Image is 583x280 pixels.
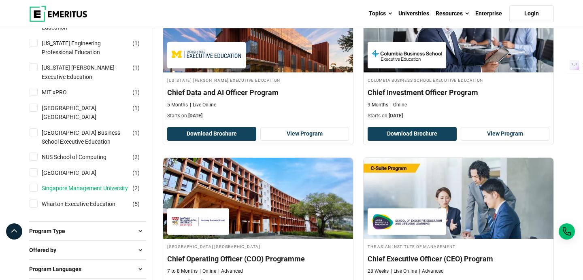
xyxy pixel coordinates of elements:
[461,127,550,141] a: View Program
[29,265,88,274] span: Program Languages
[134,64,138,71] span: 1
[132,63,140,72] span: ( )
[134,129,138,136] span: 1
[29,263,146,275] button: Program Languages
[134,185,138,191] span: 2
[368,127,457,141] button: Download Brochure
[368,254,549,264] h4: Chief Executive Officer (CEO) Program
[42,104,145,122] a: [GEOGRAPHIC_DATA] [GEOGRAPHIC_DATA]
[167,76,349,83] h4: [US_STATE] [PERSON_NAME] Executive Education
[132,168,140,177] span: ( )
[171,212,225,231] img: Nanyang Technological University Nanyang Business School
[132,39,140,48] span: ( )
[364,158,553,239] img: Chief Executive Officer (CEO) Program | Online Leadership Course
[167,112,349,119] p: Starts on:
[132,184,140,193] span: ( )
[372,212,442,231] img: The Asian Institute of Management
[167,243,349,250] h4: [GEOGRAPHIC_DATA] [GEOGRAPHIC_DATA]
[134,201,138,207] span: 5
[132,88,140,97] span: ( )
[42,153,123,161] a: NUS School of Computing
[132,153,140,161] span: ( )
[368,243,549,250] h4: The Asian Institute of Management
[42,128,145,146] a: [GEOGRAPHIC_DATA] Business School Executive Education
[29,244,146,256] button: Offered by
[368,102,388,108] p: 9 Months
[167,102,188,108] p: 5 Months
[368,268,389,275] p: 28 Weeks
[419,268,444,275] p: Advanced
[29,246,63,255] span: Offered by
[171,46,242,64] img: Michigan Ross Executive Education
[42,39,145,57] a: [US_STATE] Engineering Professional Education
[260,127,349,141] a: View Program
[163,158,353,239] img: Chief Operating Officer (COO) Programme | Online Supply Chain and Operations Course
[167,254,349,264] h4: Chief Operating Officer (COO) Programme
[42,88,83,97] a: MIT xPRO
[134,105,138,111] span: 1
[190,102,216,108] p: Live Online
[391,268,417,275] p: Live Online
[188,113,202,119] span: [DATE]
[200,268,216,275] p: Online
[132,199,140,208] span: ( )
[218,268,243,275] p: Advanced
[134,40,138,47] span: 1
[42,63,145,81] a: [US_STATE] [PERSON_NAME] Executive Education
[42,168,113,177] a: [GEOGRAPHIC_DATA]
[390,102,407,108] p: Online
[132,128,140,137] span: ( )
[29,227,72,235] span: Program Type
[167,268,198,275] p: 7 to 8 Months
[134,154,138,160] span: 2
[167,87,349,98] h4: Chief Data and AI Officer Program
[368,87,549,98] h4: Chief Investment Officer Program
[132,104,140,112] span: ( )
[134,170,138,176] span: 1
[368,112,549,119] p: Starts on:
[372,46,442,64] img: Columbia Business School Executive Education
[509,5,554,22] a: Login
[389,113,403,119] span: [DATE]
[368,76,549,83] h4: Columbia Business School Executive Education
[42,184,144,193] a: Singapore Management University
[42,199,132,208] a: Wharton Executive Education
[167,127,256,141] button: Download Brochure
[29,225,146,237] button: Program Type
[134,89,138,95] span: 1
